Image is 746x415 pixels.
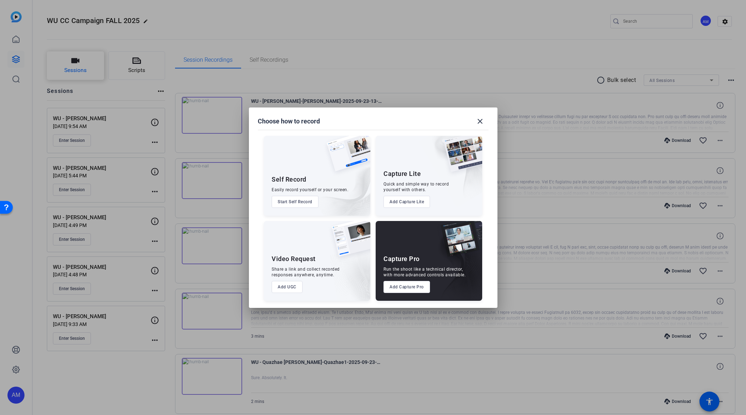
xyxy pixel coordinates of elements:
[272,175,306,184] div: Self Record
[419,136,482,207] img: embarkstudio-capture-lite.png
[383,196,430,208] button: Add Capture Lite
[272,196,318,208] button: Start Self Record
[383,281,430,293] button: Add Capture Pro
[435,221,482,264] img: capture-pro.png
[438,136,482,179] img: capture-lite.png
[321,136,370,178] img: self-record.png
[476,117,484,126] mat-icon: close
[272,281,303,293] button: Add UGC
[383,181,449,193] div: Quick and simple way to record yourself with others.
[258,117,320,126] h1: Choose how to record
[329,243,370,301] img: embarkstudio-ugc-content.png
[309,151,370,216] img: embarkstudio-self-record.png
[326,221,370,264] img: ugc-content.png
[272,187,348,193] div: Easily record yourself or your screen.
[430,230,482,301] img: embarkstudio-capture-pro.png
[383,255,420,263] div: Capture Pro
[272,266,340,278] div: Share a link and collect recorded responses anywhere, anytime.
[383,266,465,278] div: Run the shoot like a technical director, with more advanced controls available.
[272,255,316,263] div: Video Request
[383,170,421,178] div: Capture Lite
